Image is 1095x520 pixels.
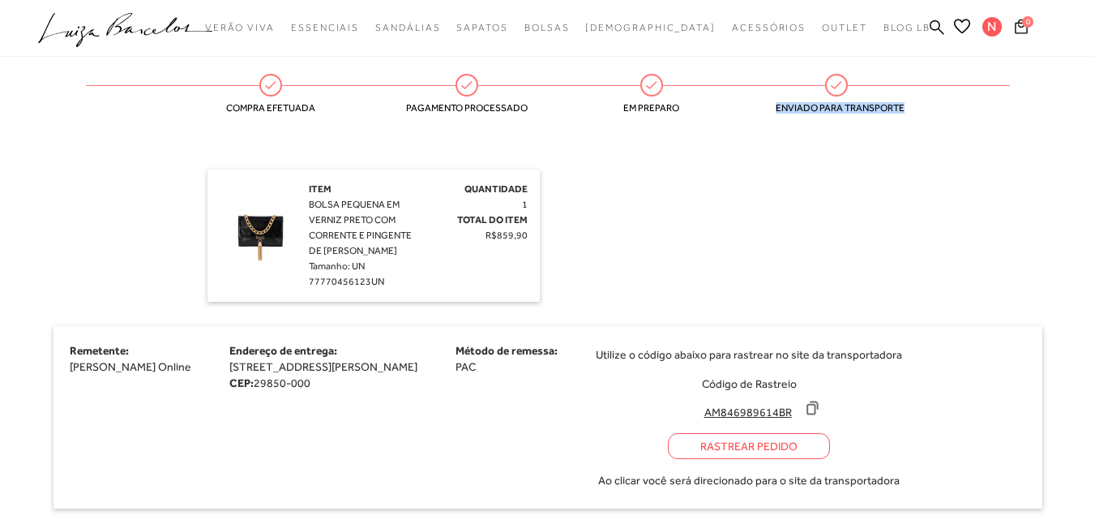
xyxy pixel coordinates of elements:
button: 0 [1010,18,1033,40]
span: Enviado para transporte [776,102,897,114]
span: [STREET_ADDRESS][PERSON_NAME] [229,360,417,373]
span: Remetente: [70,344,129,357]
a: noSubCategoriesText [822,13,867,43]
span: Total do Item [457,214,528,226]
span: Utilize o código abaixo para rastrear no site da transportadora [596,346,902,363]
a: noSubCategoriesText [585,13,716,43]
button: N [975,16,1010,41]
span: Endereço de entrega: [229,344,337,357]
span: 77770456123UN [309,276,384,287]
span: BOLSA PEQUENA EM VERNIZ PRETO COM CORRENTE E PINGENTE DE [PERSON_NAME] [309,199,412,256]
a: noSubCategoriesText [291,13,359,43]
span: Tamanho: UN [309,260,365,272]
span: Verão Viva [205,22,275,33]
span: 0 [1022,16,1033,28]
span: Ao clicar você será direcionado para o site da transportadora [598,472,900,488]
span: Método de remessa: [456,344,558,357]
span: Quantidade [464,183,528,195]
a: noSubCategoriesText [375,13,440,43]
span: PAC [456,360,476,373]
a: noSubCategoriesText [205,13,275,43]
span: 1 [522,199,528,210]
a: noSubCategoriesText [732,13,806,43]
span: BLOG LB [883,22,930,33]
span: [DEMOGRAPHIC_DATA] [585,22,716,33]
span: Essenciais [291,22,359,33]
a: noSubCategoriesText [456,13,507,43]
span: Bolsas [524,22,570,33]
span: Código de Rastreio [702,377,797,390]
span: R$859,90 [485,230,528,241]
span: Sandálias [375,22,440,33]
span: Item [309,183,331,195]
a: Rastrear Pedido [668,433,830,459]
strong: CEP: [229,376,254,389]
img: BOLSA PEQUENA EM VERNIZ PRETO COM CORRENTE E PINGENTE DE FRANJA DOURADA [220,182,301,263]
span: N [982,17,1002,37]
span: Sapatos [456,22,507,33]
span: Pagamento processado [406,102,528,114]
span: [PERSON_NAME] Online [70,360,191,373]
span: Acessórios [732,22,806,33]
span: 29850-000 [254,376,310,389]
a: BLOG LB [883,13,930,43]
span: Outlet [822,22,867,33]
a: noSubCategoriesText [524,13,570,43]
span: Em preparo [591,102,712,114]
span: Compra efetuada [210,102,331,114]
